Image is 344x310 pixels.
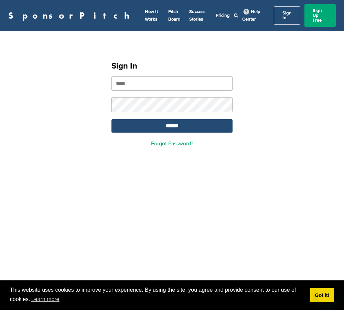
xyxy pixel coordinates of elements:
[151,140,193,147] a: Forgot Password?
[111,60,233,72] h1: Sign In
[216,13,230,18] a: Pricing
[168,9,181,22] a: Pitch Board
[274,6,300,25] a: Sign In
[310,288,334,302] a: dismiss cookie message
[8,11,134,20] a: SponsorPitch
[10,286,305,304] span: This website uses cookies to improve your experience. By using the site, you agree and provide co...
[189,9,205,22] a: Success Stories
[242,8,260,23] a: Help Center
[304,4,336,27] a: Sign Up Free
[145,9,158,22] a: How It Works
[316,282,338,304] iframe: Button to launch messaging window
[30,294,61,304] a: learn more about cookies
